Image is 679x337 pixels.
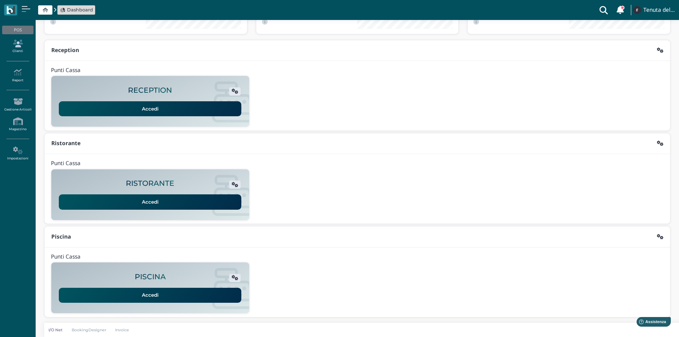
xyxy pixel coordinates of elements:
a: Invoice [111,327,134,333]
h4: Punti Cassa [51,160,81,167]
a: Dashboard [60,6,93,13]
a: Accedi [59,194,241,209]
b: Reception [51,46,79,54]
a: ... Tenuta del Barco [632,1,675,19]
b: Piscina [51,233,71,240]
a: Accedi [59,101,241,116]
div: POS [2,26,33,34]
a: Magazzino [2,114,33,134]
h2: RECEPTION [128,86,172,95]
h2: RISTORANTE [126,179,174,188]
b: Ristorante [51,139,81,147]
a: Gestione Articoli [2,95,33,114]
a: Impostazioni [2,144,33,163]
a: Clienti [2,37,33,56]
a: BookingDesigner [67,327,111,333]
h2: PISCINA [135,273,166,281]
p: I/O Net [48,327,63,333]
span: Dashboard [67,6,93,13]
a: Accedi [59,288,241,303]
iframe: Help widget launcher [628,315,673,331]
img: ... [633,6,641,14]
img: logo [6,6,15,14]
h4: Punti Cassa [51,254,81,260]
a: Report [2,66,33,85]
h4: Tenuta del Barco [643,7,675,13]
span: Assistenza [21,6,47,11]
h4: Punti Cassa [51,67,81,73]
